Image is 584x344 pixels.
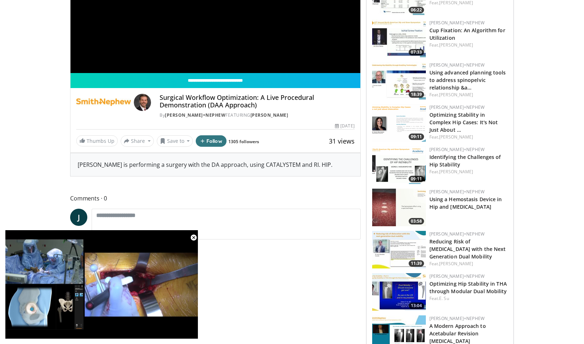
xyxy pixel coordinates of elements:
a: [PERSON_NAME] [250,112,288,118]
div: Feat. [429,92,508,98]
a: [PERSON_NAME]+Nephew [165,112,225,118]
img: ebdbdd1a-3bec-445e-b76e-12ebea92512a.150x105_q85_crop-smart_upscale.jpg [372,20,426,57]
a: 09:11 [372,104,426,142]
img: df5ab57a-2095-467a-91fc-636b3abea1f8.png.150x105_q85_crop-smart_upscale.png [372,146,426,184]
h4: Surgical Workflow Optimization: A Live Procedural Demonstration (DAA Approach) [160,94,354,109]
div: Feat. [429,169,508,175]
div: [PERSON_NAME] is performing a surgery with the DA approach, using CATALYSTEM and RI. HIP. [70,153,360,176]
a: [PERSON_NAME]+Nephew [429,146,485,152]
a: [PERSON_NAME]+Nephew [429,189,485,195]
span: 18:39 [409,91,424,98]
span: 09:11 [409,176,424,182]
a: Using advanced planning tools to address spinopelvic relationship &a… [429,69,506,91]
a: Cup Fixation: An Algorithm for Utilization [429,27,505,41]
a: E. Su [439,295,449,301]
span: 31 views [329,137,355,145]
a: [PERSON_NAME]+Nephew [429,62,485,68]
div: Feat. [429,42,508,48]
a: Optimizing Hip Stability in THA through Modular Dual Mobility [429,280,507,295]
a: 1305 followers [228,139,259,145]
a: [PERSON_NAME] [439,169,473,175]
a: 11:39 [372,231,426,268]
div: Feat. [429,261,508,267]
span: Comments 0 [70,194,361,203]
a: J [70,209,87,226]
a: Identifying the Challenges of Hip Stability [429,154,501,168]
span: 13:04 [409,302,424,309]
img: 2cca93f5-0e0f-48d9-bc69-7394755c39ca.png.150x105_q85_crop-smart_upscale.png [372,104,426,142]
a: [PERSON_NAME] [439,42,473,48]
span: 09:11 [409,134,424,140]
span: 03:58 [409,218,424,224]
a: [PERSON_NAME] [439,134,473,140]
img: 5f296901-3a85-4466-9b00-05b15898c065.150x105_q85_crop-smart_upscale.jpg [372,231,426,268]
a: Optimizing Stability in Complex Hip Cases: It's Not Just About … [429,111,498,133]
button: Share [121,135,154,147]
a: 09:11 [372,146,426,184]
a: 07:33 [372,20,426,57]
a: [PERSON_NAME]+Nephew [429,273,485,279]
a: 13:04 [372,273,426,311]
div: By FEATURING [160,112,354,118]
a: Reducing Risk of [MEDICAL_DATA] with the Next Generation Dual Mobility [429,238,506,260]
img: 2b75991a-5091-4b50-a4d4-22c94cd9efa0.150x105_q85_crop-smart_upscale.jpg [372,189,426,226]
a: [PERSON_NAME]+Nephew [429,315,485,321]
a: [PERSON_NAME] [439,92,473,98]
img: Smith+Nephew [76,94,131,111]
div: Feat. [429,295,508,302]
a: [PERSON_NAME] [439,261,473,267]
a: [PERSON_NAME]+Nephew [429,20,485,26]
button: Follow [196,135,227,147]
video-js: Video Player [5,230,198,339]
img: Avatar [134,94,151,111]
a: [PERSON_NAME]+Nephew [429,231,485,237]
span: 06:22 [409,7,424,13]
a: Thumbs Up [76,135,118,146]
a: 18:39 [372,62,426,100]
a: Using a Hemostasis Device in Hip and [MEDICAL_DATA] [429,196,502,210]
span: 11:39 [409,260,424,267]
img: 781415e3-4312-4b44-b91f-90f5dce49941.150x105_q85_crop-smart_upscale.jpg [372,62,426,100]
span: 07:33 [409,49,424,55]
a: [PERSON_NAME]+Nephew [429,104,485,110]
button: Save to [157,135,193,147]
div: Feat. [429,134,508,140]
button: Close [186,230,201,245]
a: 03:58 [372,189,426,226]
div: [DATE] [335,123,354,129]
img: 424bbdf3-0446-471c-8f7c-fbd0640794d2.150x105_q85_crop-smart_upscale.jpg [372,273,426,311]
